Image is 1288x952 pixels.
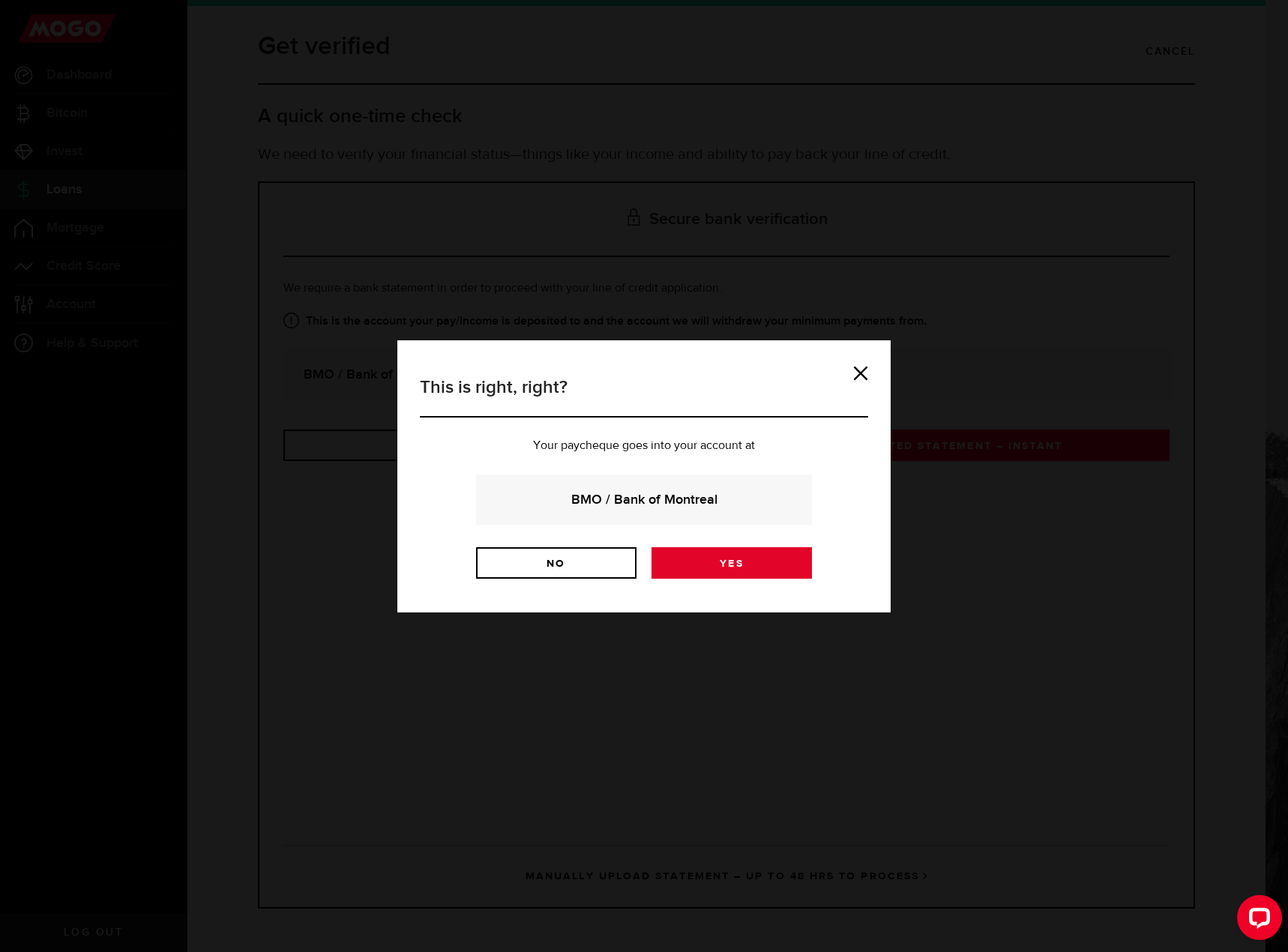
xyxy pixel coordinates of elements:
a: Yes [651,547,812,579]
h3: This is right, right? [420,374,868,418]
p: Your paycheque goes into your account at [420,440,868,452]
iframe: LiveChat chat widget [1225,889,1288,952]
strong: BMO / Bank of Montreal [496,489,792,510]
a: No [476,547,637,579]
